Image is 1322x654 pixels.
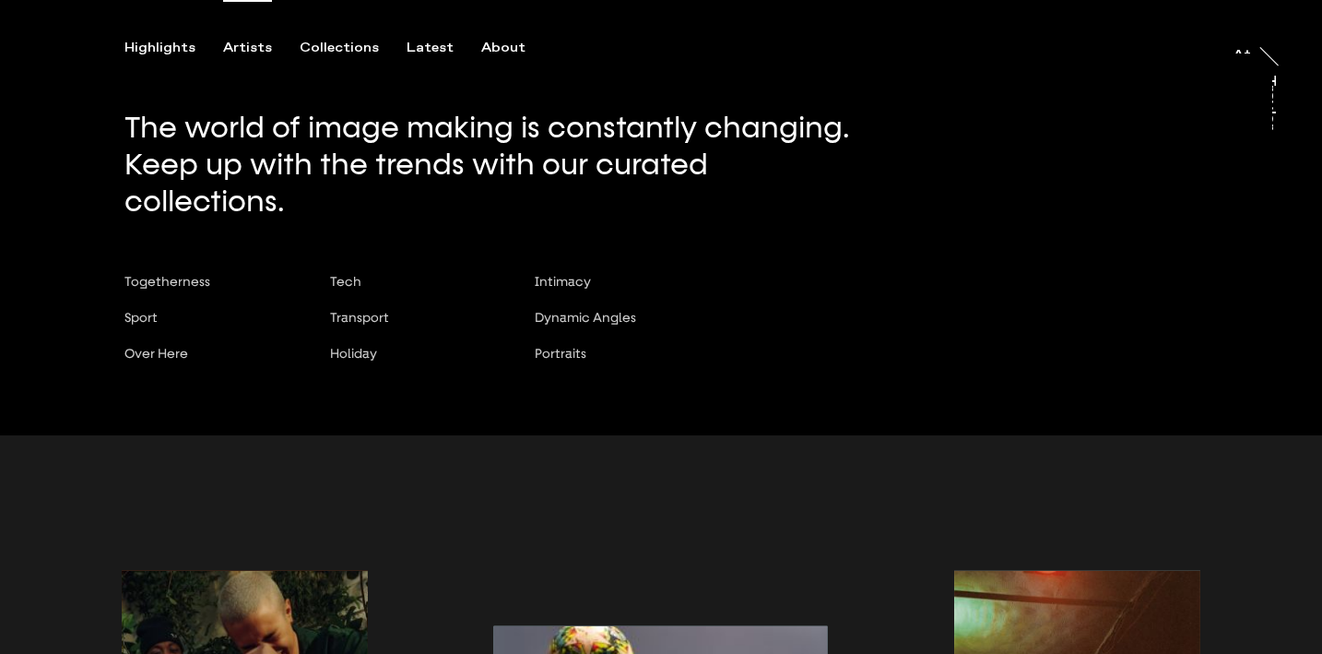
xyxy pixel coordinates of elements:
button: Holiday [330,346,495,382]
button: Over Here [124,346,289,382]
a: Trayler [1272,75,1291,150]
button: Artists [223,40,300,56]
button: Tech [330,274,495,310]
span: Transport [330,310,389,325]
span: Dynamic Angles [535,310,636,325]
button: Latest [407,40,481,56]
a: At [1233,35,1251,54]
button: Dynamic Angles [535,310,678,346]
div: Highlights [124,40,195,56]
div: Artists [223,40,272,56]
span: Togetherness [124,274,210,289]
button: Collections [300,40,407,56]
span: Portraits [535,346,586,361]
span: Over Here [124,346,188,361]
p: The world of image making is constantly changing. Keep up with the trends with our curated collec... [124,110,873,220]
div: Latest [407,40,454,56]
span: Sport [124,310,158,325]
button: Intimacy [535,274,678,310]
button: Portraits [535,346,678,382]
div: Trayler [1262,75,1277,130]
span: Tech [330,274,361,289]
button: Togetherness [124,274,289,310]
button: Highlights [124,40,223,56]
div: Collections [300,40,379,56]
div: About [481,40,525,56]
span: Intimacy [535,274,591,289]
button: About [481,40,553,56]
button: Transport [330,310,495,346]
button: Sport [124,310,289,346]
span: Holiday [330,346,377,361]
